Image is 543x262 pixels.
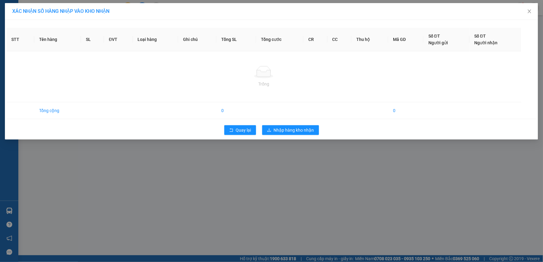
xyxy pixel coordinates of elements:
span: Người nhận [475,40,498,45]
td: 0 [388,102,424,119]
th: Tổng SL [216,28,256,51]
span: Nhập hàng kho nhận [274,127,314,133]
li: Hotline: 19001155 [57,23,255,30]
button: downloadNhập hàng kho nhận [262,125,319,135]
li: Số 10 ngõ 15 Ngọc Hồi, Q.[PERSON_NAME], [GEOGRAPHIC_DATA] [57,15,255,23]
th: CR [303,28,327,51]
th: Mã GD [388,28,424,51]
span: download [267,128,271,133]
th: Tên hàng [34,28,81,51]
td: Tổng cộng [34,102,81,119]
span: rollback [229,128,233,133]
th: STT [6,28,34,51]
th: Thu hộ [351,28,388,51]
div: Trống [11,81,516,87]
span: Số ĐT [475,34,486,38]
th: Tổng cước [256,28,303,51]
td: 0 [216,102,256,119]
span: XÁC NHẬN SỐ HÀNG NHẬP VÀO KHO NHẬN [12,8,109,14]
span: Quay lại [236,127,251,133]
button: rollbackQuay lại [224,125,256,135]
span: close [527,9,532,14]
b: GỬI : Văn phòng Việt Trì [8,44,99,54]
th: SL [81,28,104,51]
th: Loại hàng [133,28,178,51]
th: ĐVT [104,28,133,51]
span: Người gửi [428,40,448,45]
img: logo.jpg [8,8,38,38]
button: Close [521,3,538,20]
span: Số ĐT [428,34,440,38]
th: CC [328,28,351,51]
th: Ghi chú [178,28,216,51]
